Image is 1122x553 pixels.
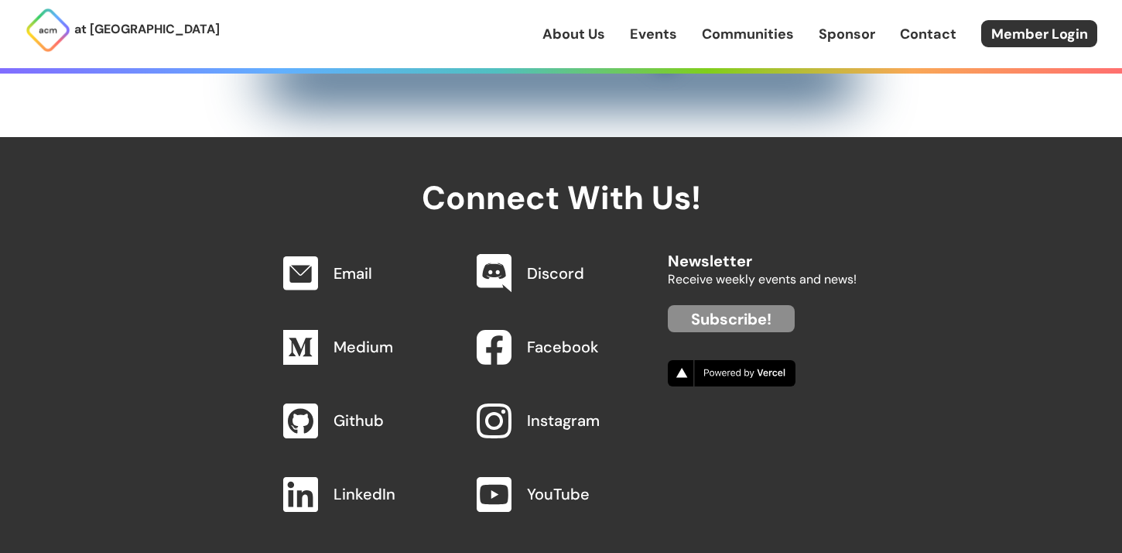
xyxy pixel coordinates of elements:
[527,410,600,431] a: Instagram
[265,137,857,216] h2: Connect With Us!
[628,7,702,81] img: SPACE
[668,305,795,332] a: Subscribe!
[527,484,590,504] a: YouTube
[283,404,318,438] img: Github
[334,484,395,504] a: LinkedIn
[668,360,795,386] img: Vercel
[819,24,875,44] a: Sponsor
[25,7,220,53] a: at [GEOGRAPHIC_DATA]
[527,337,599,357] a: Facebook
[477,477,511,512] img: YouTube
[477,254,511,293] img: Discord
[668,270,857,290] p: Receive weekly events and news!
[981,20,1097,47] a: Member Login
[477,330,511,365] img: Facebook
[702,24,794,44] a: Communities
[334,337,393,357] a: Medium
[527,263,584,283] a: Discord
[900,24,956,44] a: Contact
[542,24,605,44] a: About Us
[668,237,857,270] h2: Newsletter
[283,477,318,512] img: LinkedIn
[477,404,511,438] img: Instagram
[25,7,71,53] img: ACM Logo
[334,410,384,431] a: Github
[283,330,318,365] img: Medium
[283,256,318,290] img: Email
[630,24,677,44] a: Events
[334,263,372,283] a: Email
[74,19,220,39] p: at [GEOGRAPHIC_DATA]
